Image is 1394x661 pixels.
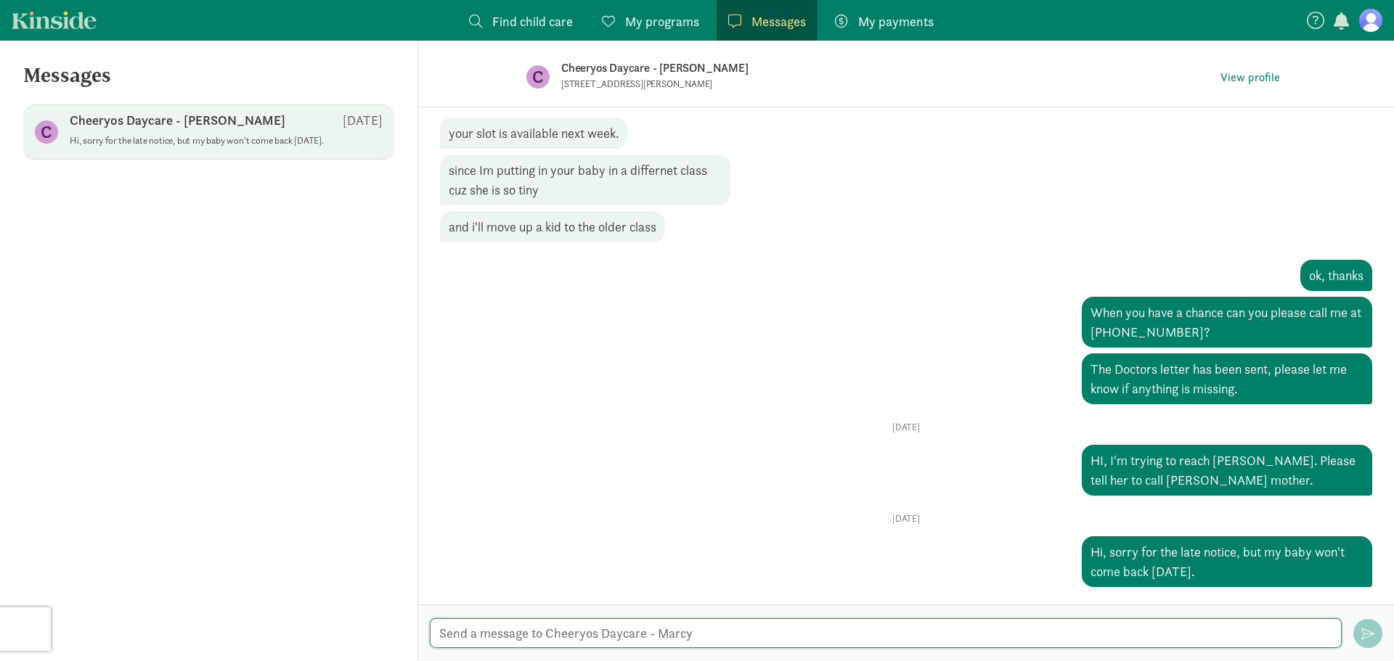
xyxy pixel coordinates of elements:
div: The Doctors letter has been sent, please let me know if anything is missing. [1082,353,1372,404]
a: View profile [1215,67,1286,88]
div: Hi, sorry for the late notice, but my baby won't come back [DATE]. [1082,536,1372,587]
span: Find child care [492,12,573,31]
p: [DATE] [440,422,1372,433]
div: since Im putting in your baby in a differnet class cuz she is so tiny [440,155,730,205]
div: HI, I'm trying to reach [PERSON_NAME]. Please tell her to call [PERSON_NAME] mother. [1082,445,1372,496]
span: My payments [858,12,934,31]
span: Messages [751,12,806,31]
div: When you have a chance can you please call me at [PHONE_NUMBER]? [1082,297,1372,348]
p: Hi, sorry for the late notice, but my baby won't come back [DATE]. [70,135,383,147]
p: [DATE] [343,112,383,129]
figure: C [526,65,550,89]
figure: C [35,120,58,144]
p: [DATE] [440,513,1372,525]
div: and i'll move up a kid to the older class [440,211,665,242]
div: ok, thanks [1300,260,1372,291]
button: View profile [1215,67,1286,88]
p: [STREET_ADDRESS][PERSON_NAME] [561,78,917,90]
span: View profile [1220,69,1280,86]
p: Cheeryos Daycare - [PERSON_NAME] [561,58,1019,78]
a: Kinside [12,11,97,29]
span: My programs [625,12,699,31]
p: Cheeryos Daycare - [PERSON_NAME] [70,112,285,129]
div: your slot is available next week. [440,118,627,149]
